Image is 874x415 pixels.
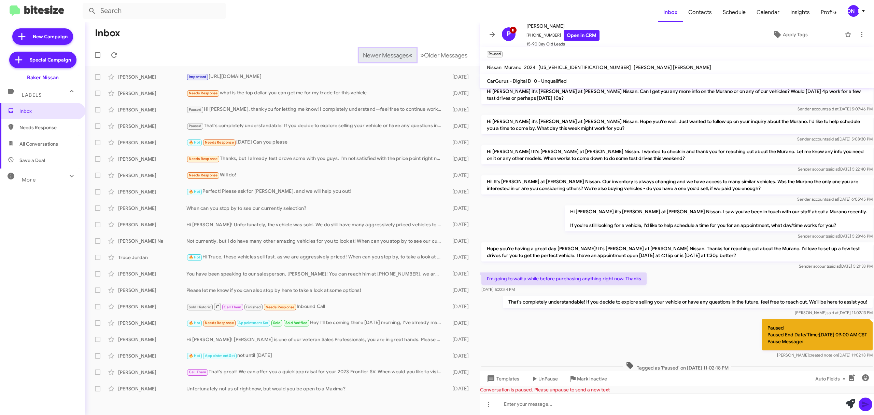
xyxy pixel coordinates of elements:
p: Hi [PERSON_NAME] it's [PERSON_NAME] at [PERSON_NAME] Nissan. Can I get you any more info on the M... [481,85,873,104]
div: [DATE] [445,270,474,277]
span: CarGurus - Digital D [487,78,531,84]
span: Sender account [DATE] 6:05:45 PM [797,197,873,202]
div: [DATE] [445,303,474,310]
div: [PERSON_NAME] [118,221,186,228]
div: [DATE] [445,205,474,212]
div: [PERSON_NAME] [118,90,186,97]
div: [DATE] [445,352,474,359]
div: [PERSON_NAME] [118,352,186,359]
div: [DATE] [445,73,474,80]
span: Sender account [DATE] 5:22:40 PM [798,166,873,172]
button: UnPause [525,373,563,385]
div: Perfect! Please ask for [PERSON_NAME], and we will help you out! [186,188,445,196]
div: [PERSON_NAME] [848,5,859,17]
div: Inbound Call [186,302,445,311]
span: Older Messages [424,52,467,59]
span: said at [827,166,839,172]
div: [PERSON_NAME] [118,385,186,392]
div: [PERSON_NAME] [118,303,186,310]
span: Call Them [224,305,241,309]
span: Nissan [487,64,502,70]
span: Needs Response [266,305,295,309]
div: [PERSON_NAME] [118,123,186,130]
div: That's completely understandable! If you decide to explore selling your vehicle or have any quest... [186,122,445,130]
div: [PERSON_NAME] [118,156,186,162]
div: [DATE] Can you please [186,138,445,146]
div: [DATE] [445,287,474,294]
span: said at [827,233,839,239]
div: Conversation is paused. Please unpause to send a new text [480,386,874,393]
span: Needs Response [189,91,218,95]
span: Tagged as 'Paused' on [DATE] 11:02:18 PM [623,361,731,371]
span: Sender account [DATE] 5:28:46 PM [798,233,873,239]
div: You have been speaking to our salesperson, [PERSON_NAME]! You can reach him at [PHONE_NUMBER], we... [186,270,445,277]
button: Mark Inactive [563,373,612,385]
span: Mark Inactive [577,373,607,385]
span: More [22,177,36,183]
div: [DATE] [445,90,474,97]
span: Appointment Set [238,321,268,325]
button: Next [416,48,471,62]
span: Contacts [683,2,717,22]
div: Baker Nissan [27,74,59,81]
span: Paused [189,107,201,112]
span: [PERSON_NAME] [DATE] 11:02:13 PM [795,310,873,315]
span: Murano [504,64,521,70]
p: Hi! It's [PERSON_NAME] at [PERSON_NAME] Nissan. Our inventory is always changing and we have acce... [481,175,873,195]
span: Templates [485,373,519,385]
div: not until [DATE] [186,352,445,360]
span: [US_VEHICLE_IDENTIFICATION_NUMBER] [538,64,631,70]
button: Auto Fields [810,373,854,385]
div: [PERSON_NAME] [118,270,186,277]
a: Inbox [658,2,683,22]
span: Needs Response [19,124,77,131]
span: Special Campaign [30,56,71,63]
div: [DATE] [445,369,474,376]
span: Needs Response [189,173,218,177]
a: Calendar [751,2,785,22]
span: Apply Tags [783,28,808,41]
span: [PHONE_NUMBER] [526,30,600,41]
div: [PERSON_NAME] [118,336,186,343]
span: Sold Historic [189,305,211,309]
p: I'm going to wait a while before purchasing anything right now. Thanks [481,272,647,285]
span: All Conversations [19,140,58,147]
small: Paused [487,51,503,57]
div: Hi [PERSON_NAME]! Unfortunately, the vehicle was sold. We do still have many aggressively priced ... [186,221,445,228]
div: [PERSON_NAME] [118,188,186,195]
div: what is the top dollar you can get me for my trade for this vehicle [186,89,445,97]
div: Thanks, but I already test drove some with you guys. I'm not satisfied with the price point right... [186,155,445,163]
span: 🔥 Hot [189,255,200,259]
span: Newer Messages [363,52,409,59]
div: [DATE] [445,106,474,113]
span: said at [828,264,840,269]
p: Hi [PERSON_NAME] it's [PERSON_NAME] at [PERSON_NAME] Nissan. Hope you're well. Just wanted to fol... [481,115,873,134]
div: [DATE] [445,221,474,228]
p: Hi [PERSON_NAME] it's [PERSON_NAME] at [PERSON_NAME] Nissan. I saw you've been in touch with our ... [565,205,873,231]
span: Insights [785,2,815,22]
a: New Campaign [12,28,73,45]
span: said at [826,136,838,142]
div: Unfortunately not as of right now, but would you be open to a Maxima? [186,385,445,392]
span: Save a Deal [19,157,45,164]
span: Appointment Set [205,353,235,358]
div: [PERSON_NAME] [118,106,186,113]
p: That's completely understandable! If you decide to explore selling your vehicle or have any quest... [503,296,873,308]
p: Hope you're having a great day [PERSON_NAME]! It's [PERSON_NAME] at [PERSON_NAME] Nissan. Thanks ... [481,242,873,262]
div: Hi [PERSON_NAME], thank you for letting me know! I completely understand—feel free to continue wo... [186,106,445,113]
div: [PERSON_NAME] Na [118,238,186,244]
span: Schedule [717,2,751,22]
span: Labels [22,92,42,98]
div: Hey I'll be coming there [DATE] morning, I've already made an appointment with [PERSON_NAME] [186,319,445,327]
div: [DATE] [445,320,474,326]
span: Finished [246,305,261,309]
div: [PERSON_NAME] [118,205,186,212]
div: [DATE] [445,238,474,244]
span: said at [827,310,838,315]
span: 🔥 Hot [189,140,200,145]
span: 🔥 Hot [189,353,200,358]
span: Auto Fields [815,373,848,385]
div: [PERSON_NAME] [118,369,186,376]
span: UnPause [538,373,558,385]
